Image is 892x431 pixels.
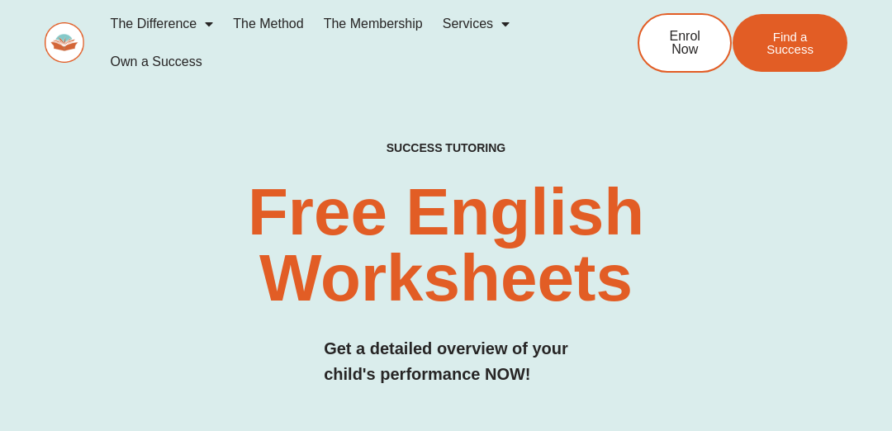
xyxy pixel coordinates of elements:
[181,179,711,311] h2: Free English Worksheets​
[433,5,520,43] a: Services
[314,5,433,43] a: The Membership
[324,336,568,387] h3: Get a detailed overview of your child's performance NOW!
[733,14,847,72] a: Find a Success
[664,30,705,56] span: Enrol Now
[327,141,565,155] h4: SUCCESS TUTORING​
[223,5,313,43] a: The Method
[101,43,212,81] a: Own a Success
[757,31,823,55] span: Find a Success
[638,13,732,73] a: Enrol Now
[101,5,592,81] nav: Menu
[101,5,224,43] a: The Difference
